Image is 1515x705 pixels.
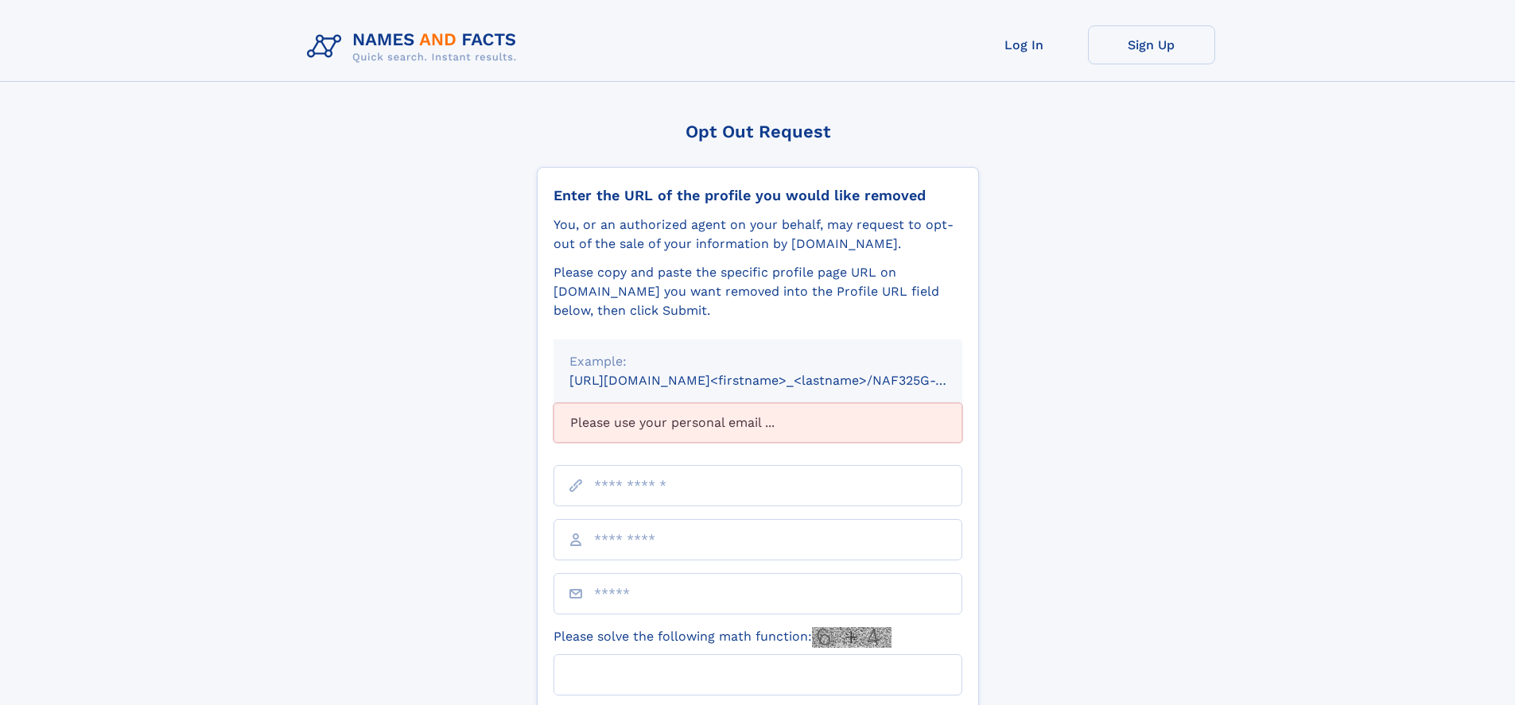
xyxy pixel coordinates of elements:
a: Sign Up [1088,25,1215,64]
div: Please use your personal email ... [554,403,962,443]
small: [URL][DOMAIN_NAME]<firstname>_<lastname>/NAF325G-xxxxxxxx [569,373,993,388]
div: You, or an authorized agent on your behalf, may request to opt-out of the sale of your informatio... [554,215,962,254]
label: Please solve the following math function: [554,627,892,648]
div: Opt Out Request [537,122,979,141]
a: Log In [961,25,1088,64]
div: Please copy and paste the specific profile page URL on [DOMAIN_NAME] you want removed into the Pr... [554,263,962,320]
div: Enter the URL of the profile you would like removed [554,187,962,204]
img: Logo Names and Facts [301,25,530,68]
div: Example: [569,352,946,371]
